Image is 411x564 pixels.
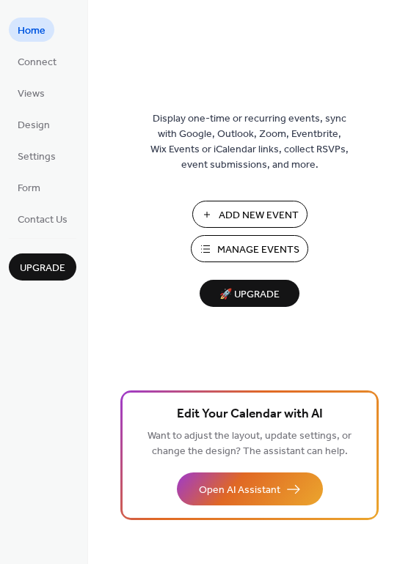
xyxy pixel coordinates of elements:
[18,212,68,228] span: Contact Us
[150,111,349,173] span: Display one-time or recurring events, sync with Google, Outlook, Zoom, Eventbrite, Wix Events or ...
[9,253,76,281] button: Upgrade
[219,208,299,223] span: Add New Event
[20,261,65,276] span: Upgrade
[9,18,54,42] a: Home
[9,175,49,199] a: Form
[18,55,57,70] span: Connect
[177,472,323,505] button: Open AI Assistant
[18,23,46,39] span: Home
[18,181,40,196] span: Form
[208,285,291,305] span: 🚀 Upgrade
[148,426,352,461] span: Want to adjust the layout, update settings, or change the design? The assistant can help.
[217,242,299,258] span: Manage Events
[9,81,54,105] a: Views
[9,112,59,136] a: Design
[9,49,65,73] a: Connect
[200,280,299,307] button: 🚀 Upgrade
[9,144,65,168] a: Settings
[192,201,308,228] button: Add New Event
[18,149,56,165] span: Settings
[191,235,308,262] button: Manage Events
[199,483,280,498] span: Open AI Assistant
[177,404,323,425] span: Edit Your Calendar with AI
[18,118,50,133] span: Design
[9,207,76,231] a: Contact Us
[18,86,45,102] span: Views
